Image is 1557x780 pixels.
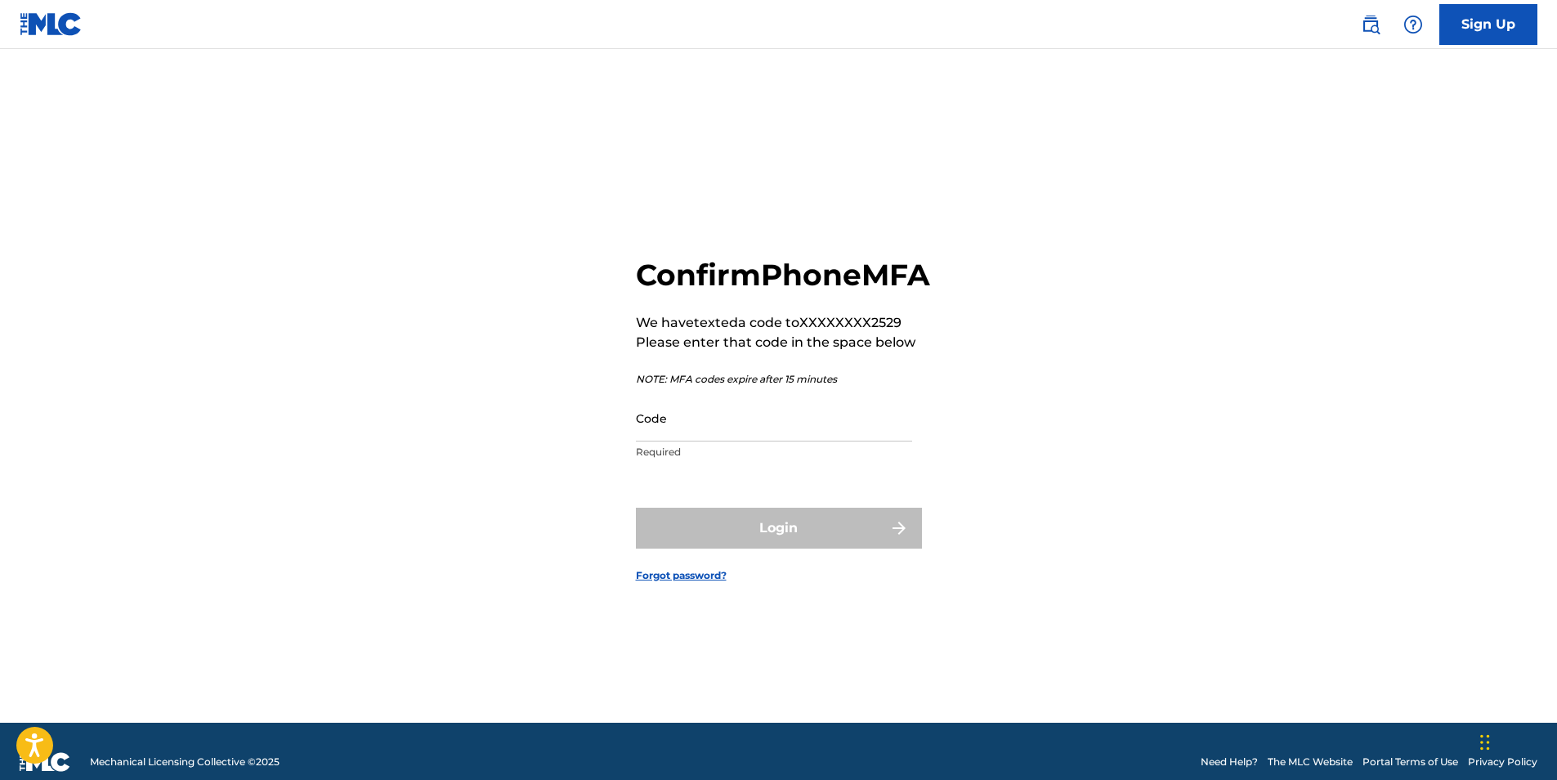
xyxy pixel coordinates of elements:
[90,755,280,769] span: Mechanical Licensing Collective © 2025
[1403,15,1423,34] img: help
[636,372,930,387] p: NOTE: MFA codes expire after 15 minutes
[1480,718,1490,767] div: Drag
[20,752,70,772] img: logo
[636,333,930,352] p: Please enter that code in the space below
[1468,755,1537,769] a: Privacy Policy
[1362,755,1458,769] a: Portal Terms of Use
[1268,755,1353,769] a: The MLC Website
[636,313,930,333] p: We have texted a code to XXXXXXXX2529
[636,257,930,294] h2: Confirm Phone MFA
[1439,4,1537,45] a: Sign Up
[636,445,912,459] p: Required
[1354,8,1387,41] a: Public Search
[636,568,727,583] a: Forgot password?
[1201,755,1258,769] a: Need Help?
[1397,8,1429,41] div: Help
[20,12,83,36] img: MLC Logo
[1475,702,1557,780] iframe: Chat Widget
[1361,15,1380,34] img: search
